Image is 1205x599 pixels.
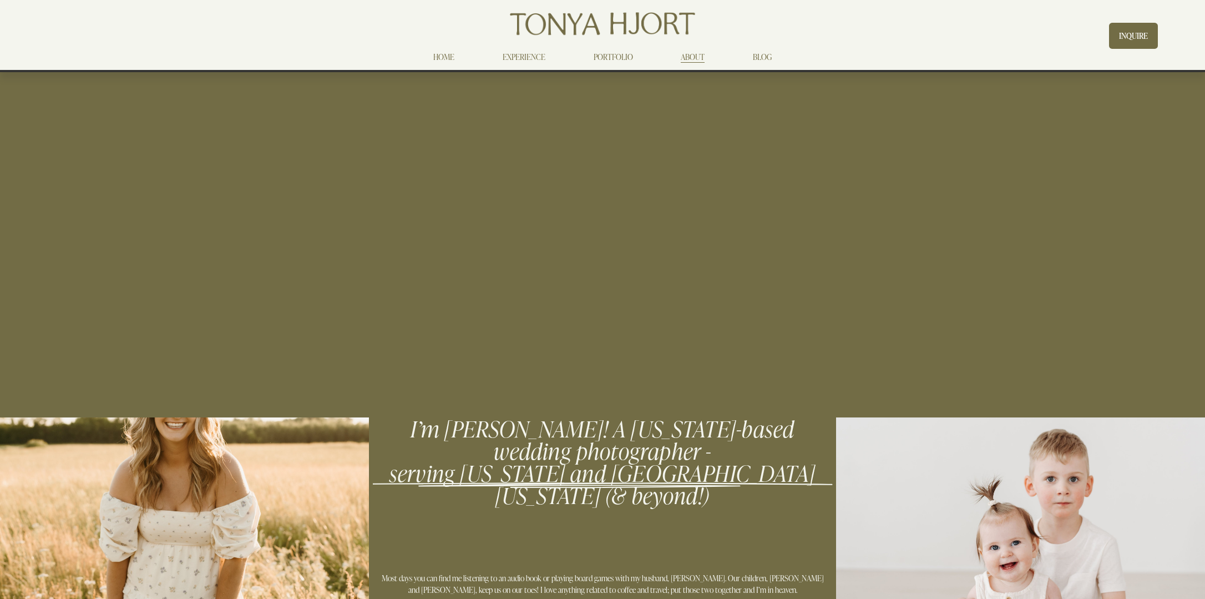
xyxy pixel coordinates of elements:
a: HOME [433,51,454,64]
p: Most days you can find me listening to an audio book or playing board games with my husband, [PER... [375,572,829,596]
img: Tonya Hjort [508,8,697,39]
a: PORTFOLIO [594,51,633,64]
span: serving [US_STATE] and [GEOGRAPHIC_DATA][US_STATE] (& beyond!) [389,459,816,510]
a: EXPERIENCE [503,51,545,64]
span: I’m [PERSON_NAME]! A [US_STATE]-based wedding photographer - [411,414,800,465]
a: BLOG [753,51,772,64]
a: ABOUT [681,51,705,64]
a: INQUIRE [1109,23,1158,49]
